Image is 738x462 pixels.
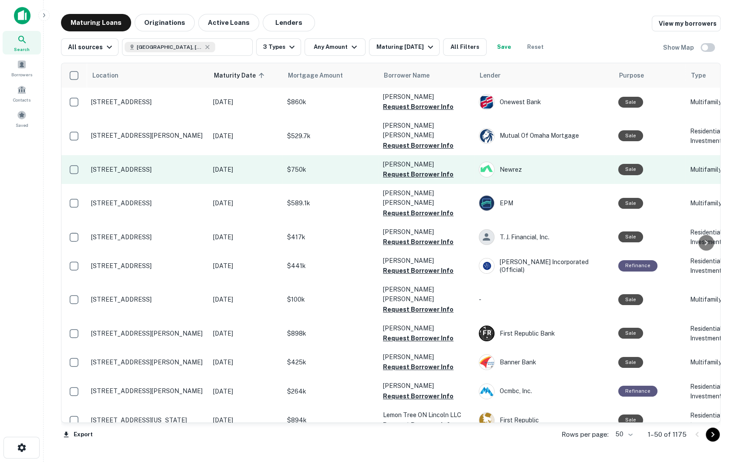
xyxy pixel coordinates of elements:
[690,165,734,174] p: Multifamily
[91,233,204,241] p: [STREET_ADDRESS]
[479,326,609,341] div: First Republic Bank
[11,71,32,78] span: Borrowers
[383,121,470,140] p: [PERSON_NAME] [PERSON_NAME]
[618,414,643,425] div: Sale
[92,70,118,81] span: Location
[474,63,614,88] th: Lender
[287,131,374,141] p: $529.7k
[483,329,491,338] p: F R
[213,198,278,208] p: [DATE]
[690,382,734,401] p: Residential Investment
[287,387,374,396] p: $264k
[137,43,202,51] span: [GEOGRAPHIC_DATA], [GEOGRAPHIC_DATA], [GEOGRAPHIC_DATA]
[287,198,374,208] p: $589.1k
[287,329,374,338] p: $898k
[479,162,609,177] div: Newrez
[690,295,734,304] p: Multifamily
[3,31,41,54] a: Search
[383,323,470,333] p: [PERSON_NAME]
[479,355,494,370] img: picture
[3,82,41,105] a: Contacts
[479,295,609,304] p: -
[213,131,278,141] p: [DATE]
[3,107,41,130] div: Saved
[383,169,454,180] button: Request Borrower Info
[694,392,738,434] div: Chat Widget
[383,285,470,304] p: [PERSON_NAME] [PERSON_NAME]
[91,199,204,207] p: [STREET_ADDRESS]
[479,196,494,211] img: picture
[383,160,470,169] p: [PERSON_NAME]
[686,63,738,88] th: Type
[383,420,454,430] button: Request Borrower Info
[618,97,643,108] div: Sale
[652,16,721,31] a: View my borrowers
[135,14,195,31] button: Originations
[690,411,734,430] p: Residential Investment
[383,352,470,362] p: [PERSON_NAME]
[213,387,278,396] p: [DATE]
[690,256,734,275] p: Residential Investment
[479,95,494,109] img: owb.com.png
[383,333,454,343] button: Request Borrower Info
[91,98,204,106] p: [STREET_ADDRESS]
[383,304,454,315] button: Request Borrower Info
[91,358,204,366] p: [STREET_ADDRESS][PERSON_NAME]
[91,387,204,395] p: [STREET_ADDRESS][PERSON_NAME]
[287,415,374,425] p: $894k
[283,63,379,88] th: Mortgage Amount
[91,132,204,139] p: [STREET_ADDRESS][PERSON_NAME]
[383,391,454,401] button: Request Borrower Info
[213,295,278,304] p: [DATE]
[690,97,734,107] p: Multifamily
[3,56,41,80] a: Borrowers
[14,7,30,24] img: capitalize-icon.png
[379,63,474,88] th: Borrower Name
[384,70,430,81] span: Borrower Name
[91,296,204,303] p: [STREET_ADDRESS]
[376,42,435,52] div: Maturing [DATE]
[16,122,28,129] span: Saved
[91,416,204,424] p: [STREET_ADDRESS][US_STATE]
[690,228,734,247] p: Residential Investment
[287,295,374,304] p: $100k
[213,165,278,174] p: [DATE]
[479,258,494,273] img: picture
[479,413,494,428] img: picture
[61,14,131,31] button: Maturing Loans
[648,429,687,440] p: 1–50 of 1175
[287,97,374,107] p: $860k
[479,128,609,144] div: Mutual Of Omaha Mortgage
[213,97,278,107] p: [DATE]
[383,410,470,420] p: Lemon Tree ON Lincoln LLC
[213,357,278,367] p: [DATE]
[213,329,278,338] p: [DATE]
[383,140,454,151] button: Request Borrower Info
[618,164,643,175] div: Sale
[479,94,609,110] div: Onewest Bank
[383,227,470,237] p: [PERSON_NAME]
[91,166,204,173] p: [STREET_ADDRESS]
[383,362,454,372] button: Request Borrower Info
[479,412,609,428] div: First Republic
[479,258,609,274] div: [PERSON_NAME] Incorporated (official)
[287,165,374,174] p: $750k
[383,208,454,218] button: Request Borrower Info
[68,42,115,52] div: All sources
[61,38,118,56] button: All sources
[521,38,549,56] button: Reset
[619,70,644,81] span: Purpose
[213,261,278,271] p: [DATE]
[213,415,278,425] p: [DATE]
[663,43,695,52] h6: Show Map
[479,354,609,370] div: Banner Bank
[383,102,454,112] button: Request Borrower Info
[480,70,501,81] span: Lender
[479,229,609,245] div: T. J. Financial, Inc.
[383,237,454,247] button: Request Borrower Info
[618,386,657,397] div: This loan purpose was for refinancing
[479,195,609,211] div: EPM
[479,384,494,399] img: picture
